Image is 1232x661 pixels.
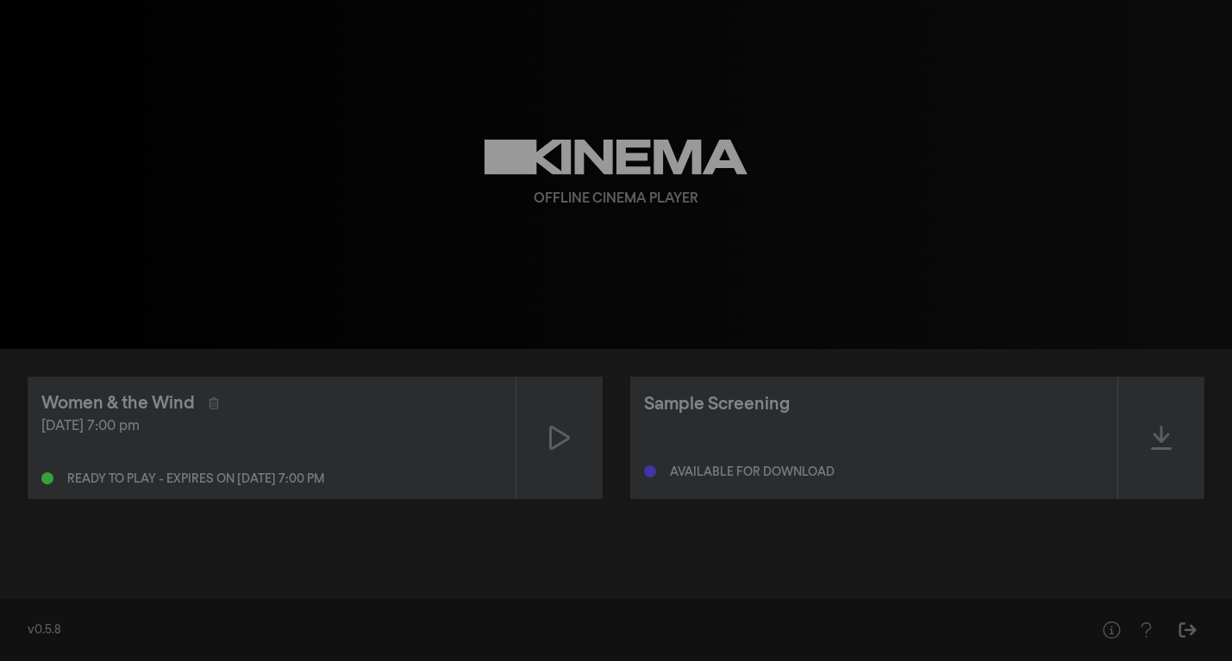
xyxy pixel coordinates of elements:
[1170,613,1204,647] button: Sign Out
[1129,613,1163,647] button: Help
[28,621,1060,639] div: v0.5.8
[41,416,502,437] div: [DATE] 7:00 pm
[1094,613,1129,647] button: Help
[67,473,324,485] div: Ready to play - expires on [DATE] 7:00 pm
[644,391,790,417] div: Sample Screening
[534,189,698,209] div: Offline Cinema Player
[670,466,835,478] div: Available for download
[41,390,195,416] div: Women & the Wind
